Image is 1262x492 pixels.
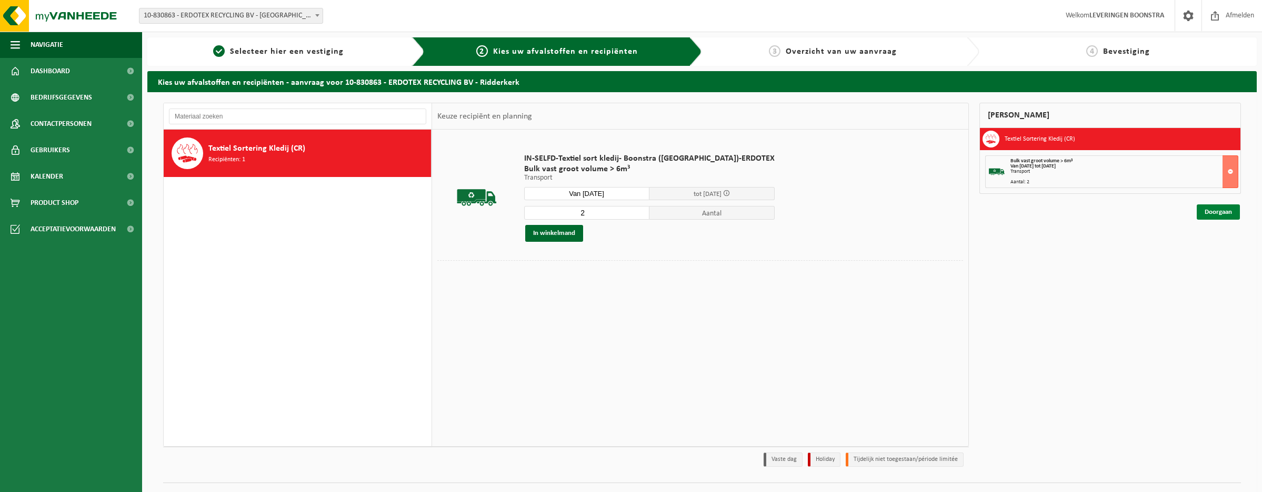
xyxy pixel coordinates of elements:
span: Bedrijfsgegevens [31,84,92,111]
div: Transport [1010,169,1238,174]
span: Navigatie [31,32,63,58]
h2: Kies uw afvalstoffen en recipiënten - aanvraag voor 10-830863 - ERDOTEX RECYCLING BV - Ridderkerk [147,71,1257,92]
span: Aantal [649,206,775,220]
span: 10-830863 - ERDOTEX RECYCLING BV - Ridderkerk [139,8,323,23]
li: Tijdelijk niet toegestaan/période limitée [846,452,964,467]
button: Textiel Sortering Kledij (CR) Recipiënten: 1 [164,130,432,177]
div: [PERSON_NAME] [979,103,1241,128]
span: 1 [213,45,225,57]
div: Aantal: 2 [1010,180,1238,185]
span: Dashboard [31,58,70,84]
a: 1Selecteer hier een vestiging [153,45,404,58]
span: Bulk vast groot volume > 6m³ [1010,158,1073,164]
input: Selecteer datum [524,187,649,200]
span: Bulk vast groot volume > 6m³ [524,164,775,174]
p: Transport [524,174,775,182]
span: Recipiënten: 1 [208,155,245,165]
span: Selecteer hier een vestiging [230,47,344,56]
span: 10-830863 - ERDOTEX RECYCLING BV - Ridderkerk [139,8,323,24]
h3: Textiel Sortering Kledij (CR) [1005,131,1075,147]
li: Vaste dag [764,452,803,467]
button: In winkelmand [525,225,583,242]
span: Bevestiging [1103,47,1150,56]
span: IN-SELFD-Textiel sort kledij- Boonstra ([GEOGRAPHIC_DATA])-ERDOTEX [524,153,775,164]
span: Acceptatievoorwaarden [31,216,116,242]
strong: Van [DATE] tot [DATE] [1010,163,1056,169]
span: Gebruikers [31,137,70,163]
span: tot [DATE] [694,191,722,198]
span: 3 [769,45,780,57]
a: Doorgaan [1197,204,1240,220]
li: Holiday [808,452,840,467]
span: Textiel Sortering Kledij (CR) [208,142,305,155]
input: Materiaal zoeken [169,109,426,124]
span: Kies uw afvalstoffen en recipiënten [493,47,638,56]
span: Kalender [31,163,63,190]
span: 4 [1086,45,1098,57]
div: Keuze recipiënt en planning [432,103,537,130]
span: Overzicht van uw aanvraag [786,47,897,56]
strong: LEVERINGEN BOONSTRA [1089,12,1164,19]
span: Product Shop [31,190,78,216]
span: Contactpersonen [31,111,92,137]
span: 2 [476,45,488,57]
